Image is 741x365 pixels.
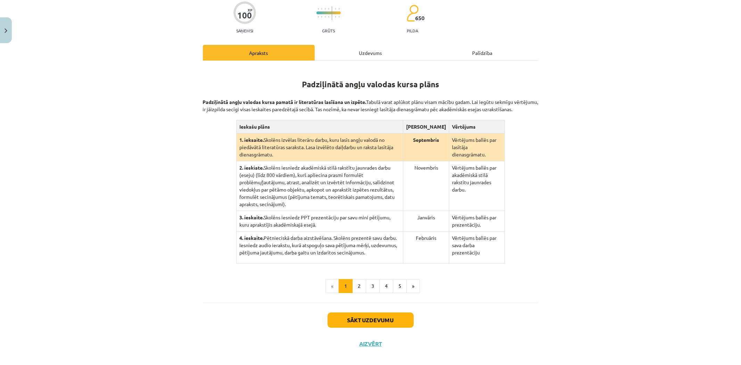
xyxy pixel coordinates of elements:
[248,8,252,12] span: XP
[237,120,403,133] th: Ieskašu plāns
[239,235,264,241] strong: 4. ieskaite.
[315,45,427,60] div: Uzdevums
[328,313,414,328] button: Sākt uzdevumu
[321,8,322,10] img: icon-short-line-57e1e144782c952c97e751825c79c345078a6d821885a25fce030b3d8c18986b.svg
[239,137,264,143] strong: 1. ieksaite.
[357,340,384,347] button: Aizvērt
[415,15,425,21] span: 650
[449,120,504,133] th: Vērtējums
[403,161,449,211] td: Novembris
[407,28,418,33] p: pilda
[335,16,336,18] img: icon-short-line-57e1e144782c952c97e751825c79c345078a6d821885a25fce030b3d8c18986b.svg
[237,10,252,20] div: 100
[366,279,380,293] button: 3
[393,279,407,293] button: 5
[237,161,403,211] td: Skolēns iesniedz akadēmiskā stilā rakstītu jaunrades darbu (eseju) (līdz 800 vārdiem), kurš aplie...
[239,214,264,220] strong: 3. ieskaite.
[427,45,538,60] div: Palīdzība
[352,279,366,293] button: 2
[449,161,504,211] td: Vērtējums ballēs par akadēmiskā stilā rakstītu jaunrades darbu.
[379,279,393,293] button: 4
[233,28,256,33] p: Saņemsi
[203,91,538,113] p: Tabulā varat aplūkot plānu visam mācību gadam. Lai iegūtu sekmīgu vērtējumu, ir jāizpilda secīgi ...
[239,234,400,256] p: Pētnieciskā darba aizstāvēšana. Skolēns prezentē savu darbu. Iesniedz audio ierakstu, kurā atspog...
[449,211,504,232] td: Vērtējums ballēs par prezentāciju.
[339,279,353,293] button: 1
[239,164,264,171] strong: 2. ieskiate.
[406,5,419,22] img: students-c634bb4e5e11cddfef0936a35e636f08e4e9abd3cc4e673bd6f9a4125e45ecb1.svg
[328,8,329,10] img: icon-short-line-57e1e144782c952c97e751825c79c345078a6d821885a25fce030b3d8c18986b.svg
[403,211,449,232] td: Janvāris
[322,28,335,33] p: Grūts
[237,133,403,161] td: Skolēns izvēlas literāru darbu, kuru lasīs angļu valodā no piedāvātā literatūras saraksta. Lasa i...
[302,79,439,89] strong: Padziļinātā angļu valodas kursa plāns
[321,16,322,18] img: icon-short-line-57e1e144782c952c97e751825c79c345078a6d821885a25fce030b3d8c18986b.svg
[237,211,403,232] td: Skolēns iesniedz PPT prezentāciju par savu mini pētījumu, kuru aprakstījis akadēmiskajā esejā.
[203,279,538,293] nav: Page navigation example
[203,45,315,60] div: Apraksts
[449,133,504,161] td: Vērtējums ballēs par lasītāja dienasgrāmatu.
[203,99,367,105] strong: Padziļinātā angļu valodas kursa pamatā ir literatūras lasīšana un izpēte.
[328,16,329,18] img: icon-short-line-57e1e144782c952c97e751825c79c345078a6d821885a25fce030b3d8c18986b.svg
[403,120,449,133] th: [PERSON_NAME]
[406,234,446,242] p: Februāris
[413,137,439,143] strong: Septembris
[449,232,504,263] td: Vērtējums ballēs par sava darba prezentāciju
[406,279,420,293] button: »
[5,29,7,33] img: icon-close-lesson-0947bae3869378f0d4975bcd49f059093ad1ed9edebbc8119c70593378902aed.svg
[335,8,336,10] img: icon-short-line-57e1e144782c952c97e751825c79c345078a6d821885a25fce030b3d8c18986b.svg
